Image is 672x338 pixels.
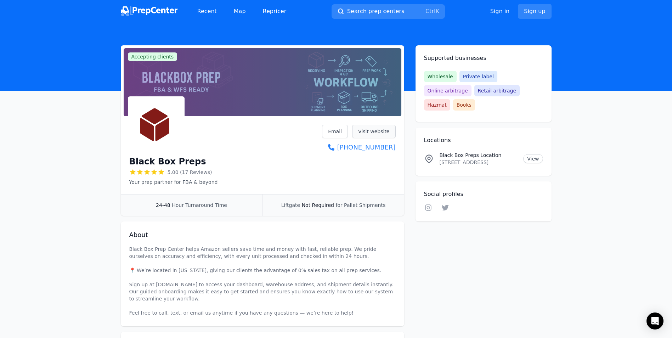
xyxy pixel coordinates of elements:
[474,85,520,96] span: Retail arbitrage
[129,179,218,186] p: Your prep partner for FBA & beyond
[257,4,292,18] a: Repricer
[424,190,543,198] h2: Social profiles
[424,54,543,62] h2: Supported businesses
[156,202,170,208] span: 24-48
[453,99,475,111] span: Books
[129,230,396,240] h2: About
[424,99,450,111] span: Hazmat
[322,125,348,138] a: Email
[424,136,543,145] h2: Locations
[347,7,404,16] span: Search prep centers
[523,154,543,163] a: View
[440,152,518,159] p: Black Box Preps Location
[424,71,457,82] span: Wholesale
[121,6,177,16] img: PrepCenter
[228,4,252,18] a: Map
[352,125,396,138] a: Visit website
[302,202,334,208] span: Not Required
[335,202,385,208] span: for Pallet Shipments
[129,156,206,167] h1: Black Box Preps
[322,142,395,152] a: [PHONE_NUMBER]
[518,4,551,19] a: Sign up
[435,8,439,15] kbd: K
[332,4,445,19] button: Search prep centersCtrlK
[646,312,663,329] div: Open Intercom Messenger
[128,52,177,61] span: Accepting clients
[459,71,497,82] span: Private label
[172,202,227,208] span: Hour Turnaround Time
[440,159,518,166] p: [STREET_ADDRESS]
[192,4,222,18] a: Recent
[129,98,183,152] img: Black Box Preps
[424,85,471,96] span: Online arbitrage
[168,169,212,176] span: 5.00 (17 Reviews)
[490,7,510,16] a: Sign in
[425,8,435,15] kbd: Ctrl
[129,246,396,316] p: Black Box Prep Center helps Amazon sellers save time and money with fast, reliable prep. We pride...
[281,202,300,208] span: Liftgate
